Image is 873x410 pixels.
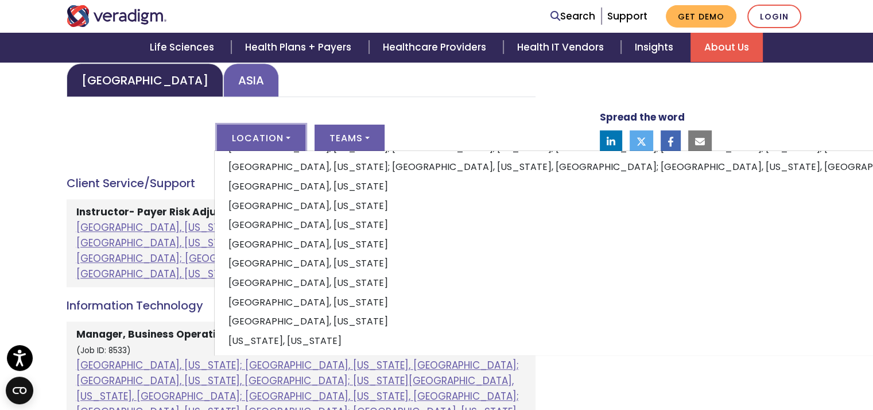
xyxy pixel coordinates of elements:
[6,377,33,404] button: Open CMP widget
[607,9,647,23] a: Support
[217,125,305,151] button: Location
[76,205,302,219] strong: Instructor- Payer Risk Adjustment - Remote
[503,33,621,62] a: Health IT Vendors
[76,345,131,356] small: (Job ID: 8533)
[747,5,801,28] a: Login
[67,176,536,190] h4: Client Service/Support
[600,110,685,124] strong: Spread the word
[136,33,231,62] a: Life Sciences
[690,33,763,62] a: About Us
[67,299,536,312] h4: Information Technology
[369,33,503,62] a: Healthcare Providers
[67,5,167,27] img: Veradigm logo
[223,63,279,97] a: Asia
[666,5,736,28] a: Get Demo
[315,125,385,151] button: Teams
[67,63,223,97] a: [GEOGRAPHIC_DATA]
[621,33,690,62] a: Insights
[550,9,595,24] a: Search
[231,33,368,62] a: Health Plans + Payers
